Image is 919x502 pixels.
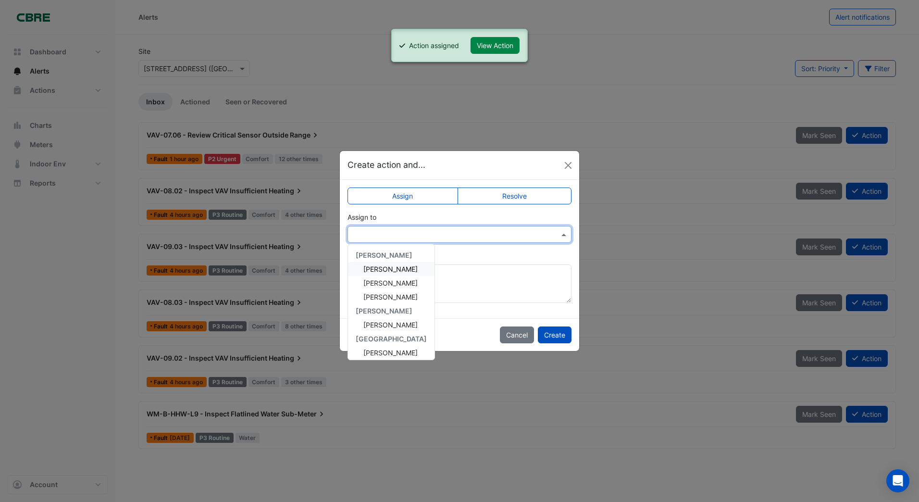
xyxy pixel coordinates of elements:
[538,326,571,343] button: Create
[348,212,376,222] label: Assign to
[348,244,435,360] ng-dropdown-panel: Options list
[363,265,418,273] span: [PERSON_NAME]
[363,349,418,357] span: [PERSON_NAME]
[500,326,534,343] button: Cancel
[356,335,427,343] span: [GEOGRAPHIC_DATA]
[363,279,418,287] span: [PERSON_NAME]
[561,158,575,173] button: Close
[409,40,459,50] div: Action assigned
[348,159,425,171] h5: Create action and...
[471,37,520,54] button: View Action
[886,469,909,492] div: Open Intercom Messenger
[356,251,412,259] span: [PERSON_NAME]
[348,188,458,204] label: Assign
[363,293,418,301] span: [PERSON_NAME]
[356,307,412,315] span: [PERSON_NAME]
[363,321,418,329] span: [PERSON_NAME]
[458,188,572,204] label: Resolve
